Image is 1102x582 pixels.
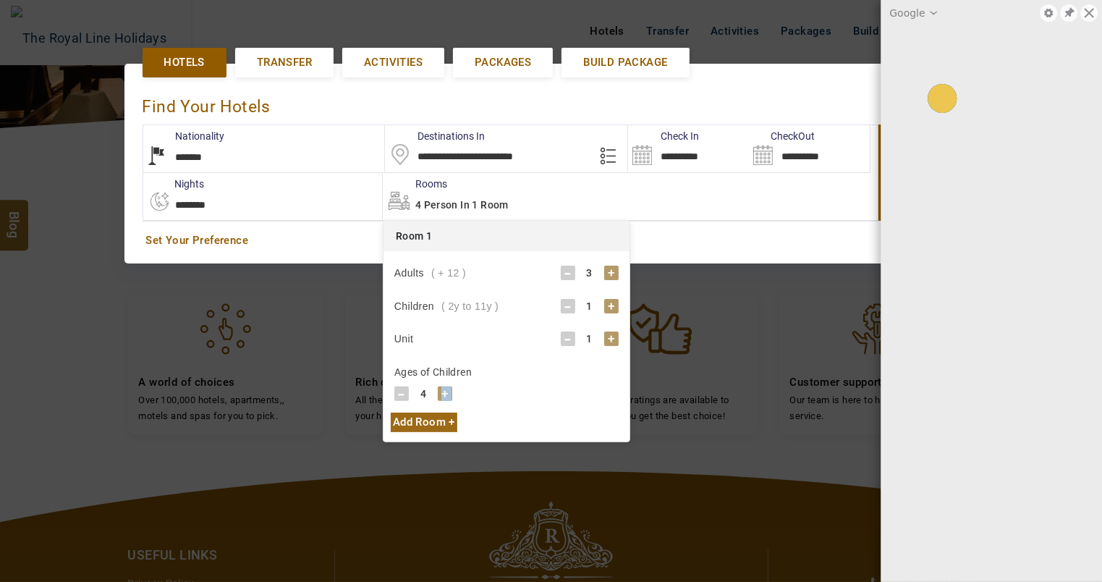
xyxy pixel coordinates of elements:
[628,125,749,172] input: Search
[257,55,312,70] span: Transfer
[146,233,957,248] a: Set Your Preference
[583,55,667,70] span: Build Package
[394,365,619,379] div: Ages of Children
[235,48,334,77] a: Transfer
[438,387,452,401] div: +
[415,199,509,211] span: 4 Person in 1 Room
[749,125,870,172] input: Search
[604,299,619,313] div: +
[561,299,575,313] div: -
[143,48,226,77] a: Hotels
[628,129,699,143] label: Check In
[394,299,499,313] div: Children
[575,266,604,280] div: 3
[561,266,575,280] div: -
[143,82,960,125] div: Find Your Hotels
[396,230,432,242] span: Room 1
[143,177,205,191] label: nights
[561,332,575,346] div: -
[385,129,485,143] label: Destinations In
[143,129,225,143] label: Nationality
[453,48,553,77] a: Packages
[441,300,499,312] span: ( 2y to 11y )
[475,55,531,70] span: Packages
[431,267,466,279] span: ( + 12 )
[561,48,689,77] a: Build Package
[364,55,423,70] span: Activities
[342,48,444,77] a: Activities
[604,332,619,346] div: +
[394,332,421,346] div: Unit
[575,332,604,346] div: 1
[391,413,457,432] div: Add Room +
[164,55,205,70] span: Hotels
[575,299,604,313] div: 1
[409,387,438,401] div: 4
[394,387,409,401] div: -
[383,177,447,191] label: Rooms
[749,129,815,143] label: CheckOut
[394,266,466,280] div: Adults
[604,266,619,280] div: +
